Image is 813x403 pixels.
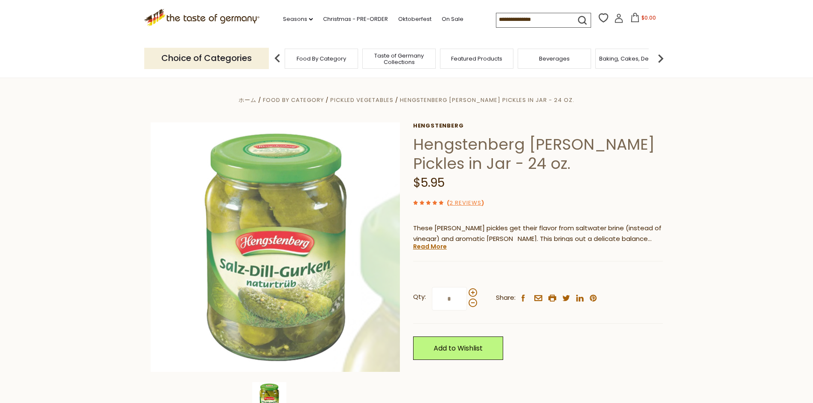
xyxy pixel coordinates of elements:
p: Choice of Categories [144,48,269,69]
img: next arrow [652,50,669,67]
a: Food By Category [297,55,346,62]
a: Food By Category [263,96,324,104]
button: $0.00 [625,13,661,26]
a: Seasons [283,14,313,24]
h1: Hengstenberg [PERSON_NAME] Pickles in Jar - 24 oz. [413,135,663,173]
a: Beverages [539,55,570,62]
strong: Qty: [413,292,426,302]
a: On Sale [442,14,463,24]
a: Baking, Cakes, Desserts [599,55,665,62]
img: Hengstenberg Dill Pickles in Jar - 24 oz. [151,122,400,372]
span: ( ) [447,199,484,207]
a: Oktoberfest [398,14,431,24]
a: Pickled Vegetables [330,96,393,104]
p: These [PERSON_NAME] pickles get their flavor from saltwater brine (instead of vinegar) and aromat... [413,223,663,244]
span: $5.95 [413,174,445,191]
a: Hengstenberg [PERSON_NAME] Pickles in Jar - 24 oz. [400,96,574,104]
a: 2 Reviews [449,199,481,208]
a: Hengstenberg [413,122,663,129]
a: Christmas - PRE-ORDER [323,14,388,24]
a: Read More [413,242,447,251]
a: Taste of Germany Collections [365,52,433,65]
img: previous arrow [269,50,286,67]
a: Featured Products [451,55,502,62]
a: Add to Wishlist [413,336,503,360]
span: Share: [496,293,516,303]
a: ホーム [239,96,256,104]
input: Qty: [432,287,467,310]
span: $0.00 [641,14,656,21]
